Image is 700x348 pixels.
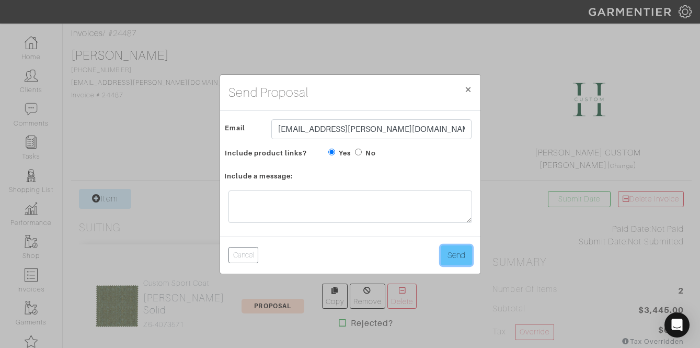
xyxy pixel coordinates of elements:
[224,169,293,184] span: Include a message:
[228,83,309,102] h4: Send Proposal
[464,82,472,96] span: ×
[664,312,690,338] div: Open Intercom Messenger
[365,148,376,158] label: No
[441,245,472,265] button: Send
[339,148,351,158] label: Yes
[228,247,258,263] button: Cancel
[225,120,245,136] span: Email
[225,145,307,161] span: Include product links?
